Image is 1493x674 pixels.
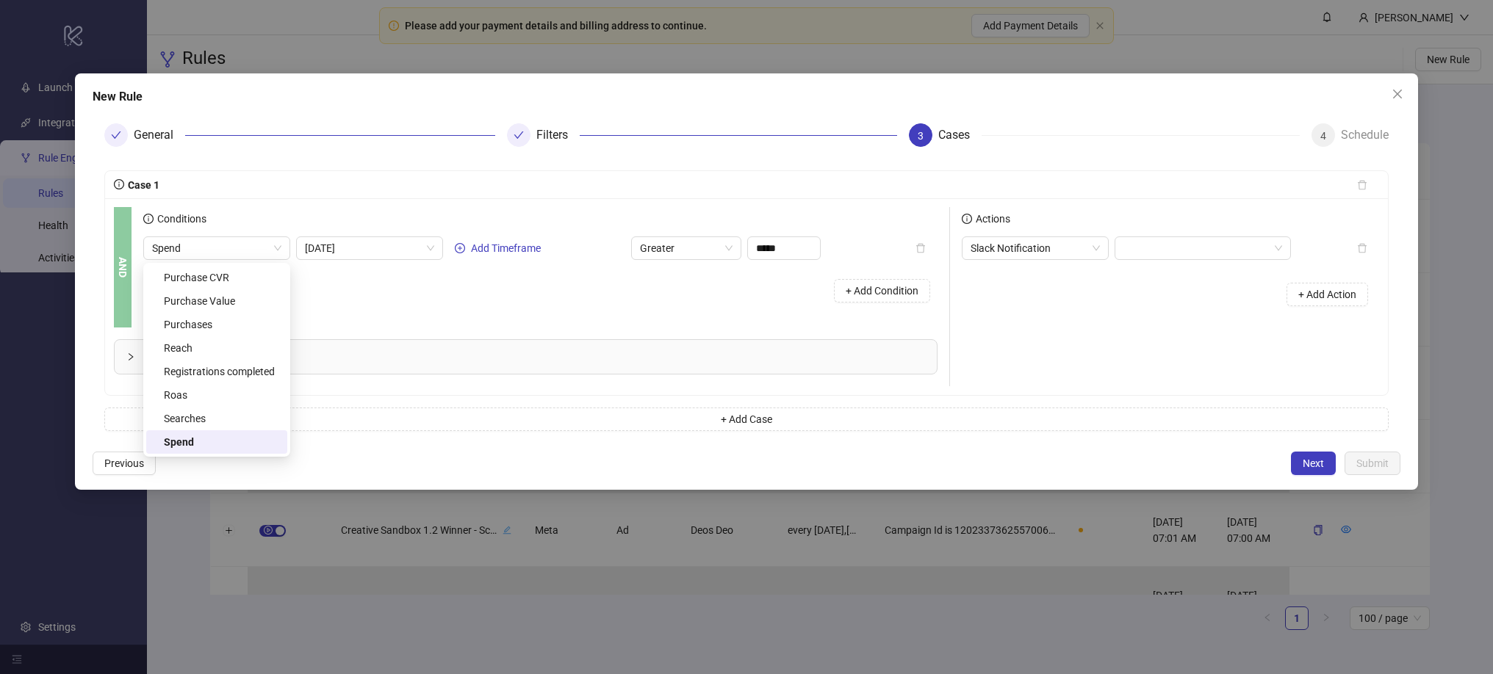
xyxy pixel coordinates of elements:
[1291,452,1336,475] button: Next
[972,213,1010,225] span: Actions
[904,236,938,260] button: delete
[124,179,159,191] span: Case 1
[152,237,281,259] span: Spend
[455,243,465,253] span: plus-circle
[1287,283,1368,306] button: + Add Action
[1345,173,1379,197] button: delete
[1345,236,1379,260] button: delete
[834,279,930,302] button: + Add Condition
[104,407,1389,431] button: + Add Case
[514,130,524,140] span: check
[143,214,154,224] span: info-circle
[721,413,772,425] span: + Add Case
[114,179,124,189] span: info-circle
[962,214,972,224] span: info-circle
[971,237,1100,259] span: Slack Notification
[640,237,733,259] span: Greater
[918,130,924,142] span: 3
[111,130,121,140] span: check
[144,349,925,365] span: Preview
[1303,457,1324,469] span: Next
[1341,123,1389,147] div: Schedule
[104,457,144,469] span: Previous
[536,123,580,147] div: Filters
[846,285,918,297] span: + Add Condition
[1345,452,1400,475] button: Submit
[471,242,541,254] span: Add Timeframe
[126,352,135,361] span: collapsed
[938,123,982,147] div: Cases
[154,213,206,225] span: Conditions
[1320,130,1326,142] span: 4
[1298,289,1356,300] span: + Add Action
[449,239,547,257] button: Add Timeframe
[115,340,937,374] div: Preview
[93,88,1401,106] div: New Rule
[1386,82,1409,106] button: Close
[93,452,156,475] button: Previous
[1392,88,1403,100] span: close
[115,257,131,278] b: AND
[305,237,434,259] span: Today
[134,123,185,147] div: General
